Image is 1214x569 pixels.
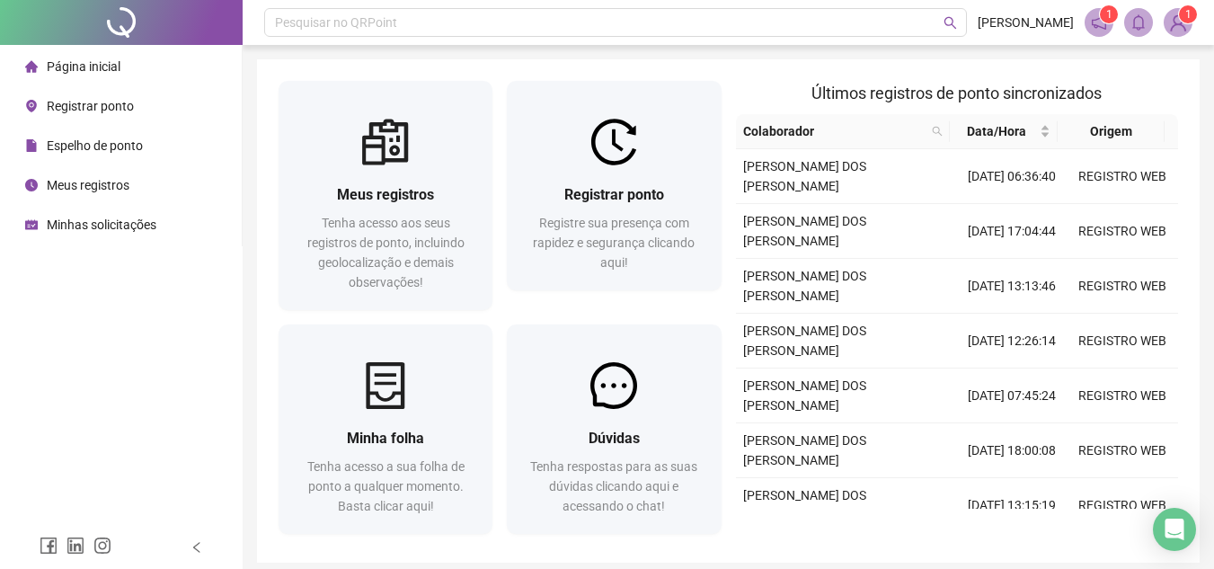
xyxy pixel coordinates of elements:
[47,99,134,113] span: Registrar ponto
[743,214,866,248] span: [PERSON_NAME] DOS [PERSON_NAME]
[530,459,697,513] span: Tenha respostas para as suas dúvidas clicando aqui e acessando o chat!
[957,314,1068,369] td: [DATE] 12:26:14
[337,186,434,203] span: Meus registros
[1153,508,1196,551] div: Open Intercom Messenger
[25,218,38,231] span: schedule
[279,81,492,310] a: Meus registrosTenha acesso aos seus registros de ponto, incluindo geolocalização e demais observa...
[743,378,866,413] span: [PERSON_NAME] DOS [PERSON_NAME]
[743,433,866,467] span: [PERSON_NAME] DOS [PERSON_NAME]
[533,216,695,270] span: Registre sua presença com rapidez e segurança clicando aqui!
[957,423,1068,478] td: [DATE] 18:00:08
[66,537,84,555] span: linkedin
[957,149,1068,204] td: [DATE] 06:36:40
[957,369,1068,423] td: [DATE] 07:45:24
[1068,369,1178,423] td: REGISTRO WEB
[307,216,465,289] span: Tenha acesso aos seus registros de ponto, incluindo geolocalização e demais observações!
[47,138,143,153] span: Espelho de ponto
[307,459,465,513] span: Tenha acesso a sua folha de ponto a qualquer momento. Basta clicar aqui!
[40,537,58,555] span: facebook
[928,118,946,145] span: search
[279,325,492,534] a: Minha folhaTenha acesso a sua folha de ponto a qualquer momento. Basta clicar aqui!
[1100,5,1118,23] sup: 1
[1179,5,1197,23] sup: Atualize o seu contato no menu Meus Dados
[1185,8,1192,21] span: 1
[25,139,38,152] span: file
[1068,204,1178,259] td: REGISTRO WEB
[743,121,926,141] span: Colaborador
[1091,14,1107,31] span: notification
[93,537,111,555] span: instagram
[1068,478,1178,533] td: REGISTRO WEB
[1130,14,1147,31] span: bell
[47,218,156,232] span: Minhas solicitações
[1068,259,1178,314] td: REGISTRO WEB
[1068,149,1178,204] td: REGISTRO WEB
[743,159,866,193] span: [PERSON_NAME] DOS [PERSON_NAME]
[47,59,120,74] span: Página inicial
[25,100,38,112] span: environment
[743,488,866,522] span: [PERSON_NAME] DOS [PERSON_NAME]
[957,204,1068,259] td: [DATE] 17:04:44
[47,178,129,192] span: Meus registros
[950,114,1057,149] th: Data/Hora
[957,478,1068,533] td: [DATE] 13:15:19
[811,84,1102,102] span: Últimos registros de ponto sincronizados
[191,541,203,554] span: left
[1068,423,1178,478] td: REGISTRO WEB
[589,430,640,447] span: Dúvidas
[25,179,38,191] span: clock-circle
[564,186,664,203] span: Registrar ponto
[743,324,866,358] span: [PERSON_NAME] DOS [PERSON_NAME]
[1106,8,1112,21] span: 1
[978,13,1074,32] span: [PERSON_NAME]
[507,325,721,534] a: DúvidasTenha respostas para as suas dúvidas clicando aqui e acessando o chat!
[957,259,1068,314] td: [DATE] 13:13:46
[25,60,38,73] span: home
[932,126,943,137] span: search
[1068,314,1178,369] td: REGISTRO WEB
[944,16,957,30] span: search
[957,121,1035,141] span: Data/Hora
[1165,9,1192,36] img: 84045
[347,430,424,447] span: Minha folha
[743,269,866,303] span: [PERSON_NAME] DOS [PERSON_NAME]
[507,81,721,290] a: Registrar pontoRegistre sua presença com rapidez e segurança clicando aqui!
[1058,114,1165,149] th: Origem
